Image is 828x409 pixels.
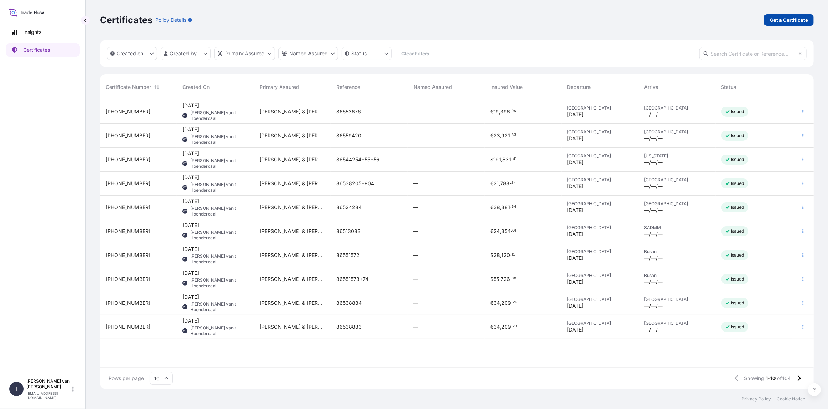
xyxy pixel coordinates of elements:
[190,182,248,193] span: [PERSON_NAME] van t Hoenderdaal
[512,206,516,208] span: 64
[182,150,199,157] span: [DATE]
[214,47,275,60] button: distributor Filter options
[260,323,325,330] span: [PERSON_NAME] & [PERSON_NAME] Netherlands B.V.
[190,325,248,337] span: [PERSON_NAME] van t Hoenderdaal
[106,276,150,283] span: [PHONE_NUMBER]
[182,269,199,277] span: [DATE]
[413,323,418,330] span: —
[567,297,633,302] span: [GEOGRAPHIC_DATA]
[190,253,248,265] span: [PERSON_NAME] van t Hoenderdaal
[567,105,633,111] span: [GEOGRAPHIC_DATA]
[731,300,744,306] p: Issued
[493,181,499,186] span: 21
[106,204,150,211] span: [PHONE_NUMBER]
[511,325,512,328] span: .
[155,16,186,24] p: Policy Details
[567,84,591,91] span: Departure
[644,201,709,207] span: [GEOGRAPHIC_DATA]
[567,183,584,190] span: [DATE]
[152,83,161,91] button: Sort
[490,301,493,306] span: €
[413,108,418,115] span: —
[170,50,197,57] p: Created by
[395,48,435,59] button: Clear Filters
[567,153,633,159] span: [GEOGRAPHIC_DATA]
[721,84,737,91] span: Status
[100,14,152,26] p: Certificates
[181,279,189,287] span: TVTH
[190,206,248,217] span: [PERSON_NAME] van t Hoenderdaal
[493,109,499,114] span: 19
[644,207,663,214] span: —/—/—
[490,157,493,162] span: $
[511,229,512,232] span: .
[500,301,501,306] span: ,
[500,253,501,258] span: ,
[501,229,511,234] span: 354
[567,159,584,166] span: [DATE]
[413,84,452,91] span: Named Assured
[644,177,709,183] span: [GEOGRAPHIC_DATA]
[499,109,500,114] span: ,
[567,231,584,238] span: [DATE]
[764,14,814,26] a: Get a Certificate
[14,385,19,393] span: T
[493,324,500,329] span: 34
[493,277,499,282] span: 55
[501,277,510,282] span: 726
[182,222,199,229] span: [DATE]
[413,132,418,139] span: —
[493,229,500,234] span: 24
[567,129,633,135] span: [GEOGRAPHIC_DATA]
[567,201,633,207] span: [GEOGRAPHIC_DATA]
[500,109,510,114] span: 396
[567,207,584,214] span: [DATE]
[493,301,500,306] span: 34
[181,136,189,143] span: TVTH
[644,135,663,142] span: —/—/—
[500,205,501,210] span: ,
[731,133,744,138] p: Issued
[182,246,199,253] span: [DATE]
[644,254,663,262] span: —/—/—
[770,16,808,24] p: Get a Certificate
[260,132,325,139] span: [PERSON_NAME] & [PERSON_NAME] Netherlands B.V.
[260,276,325,283] span: [PERSON_NAME] & [PERSON_NAME] Netherlands B.V.
[401,50,430,57] p: Clear Filters
[513,158,516,160] span: 41
[181,184,189,191] span: TVTH
[501,301,511,306] span: 209
[513,301,517,304] span: 74
[413,228,418,235] span: —
[106,299,150,307] span: [PHONE_NUMBER]
[260,108,325,115] span: [PERSON_NAME] & [PERSON_NAME] Netherlands B.V.
[511,301,512,304] span: .
[490,277,493,282] span: $
[567,111,584,118] span: [DATE]
[181,327,189,334] span: TVTH
[190,301,248,313] span: [PERSON_NAME] van t Hoenderdaal
[106,228,150,235] span: [PHONE_NUMBER]
[413,299,418,307] span: —
[510,110,511,112] span: .
[731,204,744,210] p: Issued
[512,229,516,232] span: 01
[351,50,367,57] p: Status
[289,50,328,57] p: Named Assured
[342,47,392,60] button: certificateStatus Filter options
[413,204,418,211] span: —
[260,228,325,235] span: [PERSON_NAME] & [PERSON_NAME] Netherlands B.V.
[567,320,633,326] span: [GEOGRAPHIC_DATA]
[190,158,248,169] span: [PERSON_NAME] van t Hoenderdaal
[490,229,493,234] span: €
[731,109,744,115] p: Issued
[512,253,515,256] span: 13
[336,228,361,235] span: 86513083
[181,112,189,119] span: TVTH
[413,156,418,163] span: —
[501,253,510,258] span: 120
[493,253,500,258] span: 28
[500,324,501,329] span: ,
[278,47,338,60] button: cargoOwner Filter options
[336,108,361,115] span: 86553676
